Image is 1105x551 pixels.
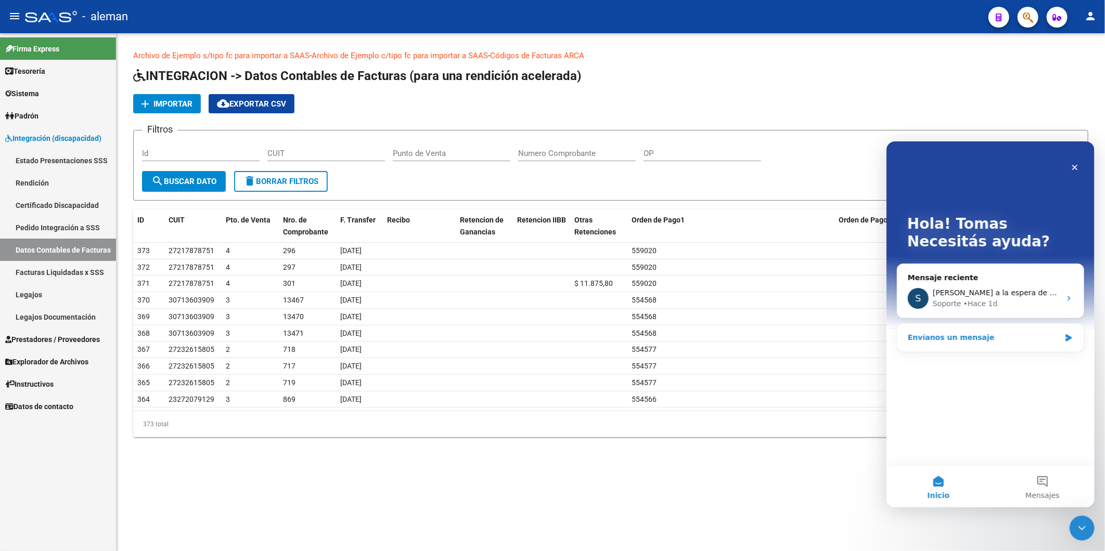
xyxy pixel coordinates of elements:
span: 4 [226,279,230,287]
span: 554568 [632,312,657,321]
iframe: Intercom live chat [886,141,1095,507]
span: 3 [226,329,230,337]
span: 3 [226,296,230,304]
button: Buscar Dato [142,171,226,192]
span: Recibo [387,216,410,224]
span: [DATE] [340,312,362,321]
span: 554566 [632,395,657,403]
span: Padrón [5,110,38,122]
span: 30713603909 [169,296,214,304]
span: 559020 [632,263,657,271]
span: 554577 [632,345,657,353]
span: Orden de Pago1 [632,216,685,224]
span: 554568 [632,296,657,304]
span: 717 [283,362,295,370]
span: 27232615805 [169,378,214,387]
span: 370 [137,296,150,304]
span: Explorador de Archivos [5,356,88,368]
iframe: Intercom live chat [1070,516,1095,541]
mat-icon: menu [8,10,21,22]
span: Tesorería [5,65,45,77]
span: 27217878751 [169,263,214,271]
span: INTEGRACION -> Datos Contables de Facturas (para una rendición acelerada) [133,69,581,83]
button: Exportar CSV [209,94,294,113]
span: 559020 [632,246,657,255]
p: - - [133,50,1088,61]
mat-icon: person [1084,10,1097,22]
div: • Hace 1d [77,157,111,168]
span: 2 [226,378,230,387]
datatable-header-cell: Orden de Pago1 [627,209,834,243]
span: 27232615805 [169,345,214,353]
span: Inicio [41,350,63,358]
span: 719 [283,378,295,387]
span: CUIT [169,216,185,224]
span: [PERSON_NAME] a la espera de sus comentarios [46,147,223,155]
span: 554577 [632,378,657,387]
a: Archivo de Ejemplo s/tipo fc para importar a SAAS [133,51,310,60]
mat-icon: cloud_download [217,97,229,110]
datatable-header-cell: Recibo [383,209,456,243]
button: Mensajes [104,324,208,366]
span: Sistema [5,88,39,99]
span: Firma Express [5,43,59,55]
span: 2 [226,362,230,370]
span: 372 [137,263,150,271]
span: Pto. de Venta [226,216,271,224]
span: Mensajes [139,350,173,358]
span: 554568 [632,329,657,337]
span: 368 [137,329,150,337]
datatable-header-cell: Retencion de Ganancias [456,209,513,243]
mat-icon: search [151,175,164,187]
mat-icon: delete [243,175,256,187]
span: 30713603909 [169,329,214,337]
span: [DATE] [340,329,362,337]
span: Retencion de Ganancias [460,216,504,236]
span: 297 [283,263,295,271]
a: Códigos de Facturas ARCA [490,51,584,60]
datatable-header-cell: Nro. de Comprobante [279,209,336,243]
span: 27232615805 [169,362,214,370]
span: 3 [226,312,230,321]
a: Archivo de Ejemplo c/tipo fc para importar a SAAS [312,51,488,60]
span: 30713603909 [169,312,214,321]
button: Importar [133,94,201,113]
span: Importar [153,99,192,109]
span: 367 [137,345,150,353]
span: 559020 [632,279,657,287]
span: Prestadores / Proveedores [5,334,100,345]
span: Buscar Dato [151,177,216,186]
datatable-header-cell: Retencion IIBB [513,209,570,243]
span: 13471 [283,329,304,337]
span: Instructivos [5,378,54,390]
datatable-header-cell: ID [133,209,164,243]
span: Integración (discapacidad) [5,133,101,144]
span: F. Transfer [340,216,376,224]
span: 869 [283,395,295,403]
div: Envíanos un mensaje [10,182,198,211]
span: Exportar CSV [217,99,286,109]
span: 373 [137,246,150,255]
span: 365 [137,378,150,387]
datatable-header-cell: F. Transfer [336,209,383,243]
mat-icon: add [139,98,151,110]
span: Retencion IIBB [517,216,566,224]
span: - aleman [82,5,128,28]
span: 369 [137,312,150,321]
datatable-header-cell: Otras Retenciones [570,209,627,243]
div: Cerrar [179,17,198,35]
span: [DATE] [340,296,362,304]
span: 296 [283,246,295,255]
span: 13470 [283,312,304,321]
span: Otras Retenciones [574,216,616,236]
span: 27217878751 [169,246,214,255]
span: [DATE] [340,279,362,287]
span: 301 [283,279,295,287]
datatable-header-cell: Pto. de Venta [222,209,279,243]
